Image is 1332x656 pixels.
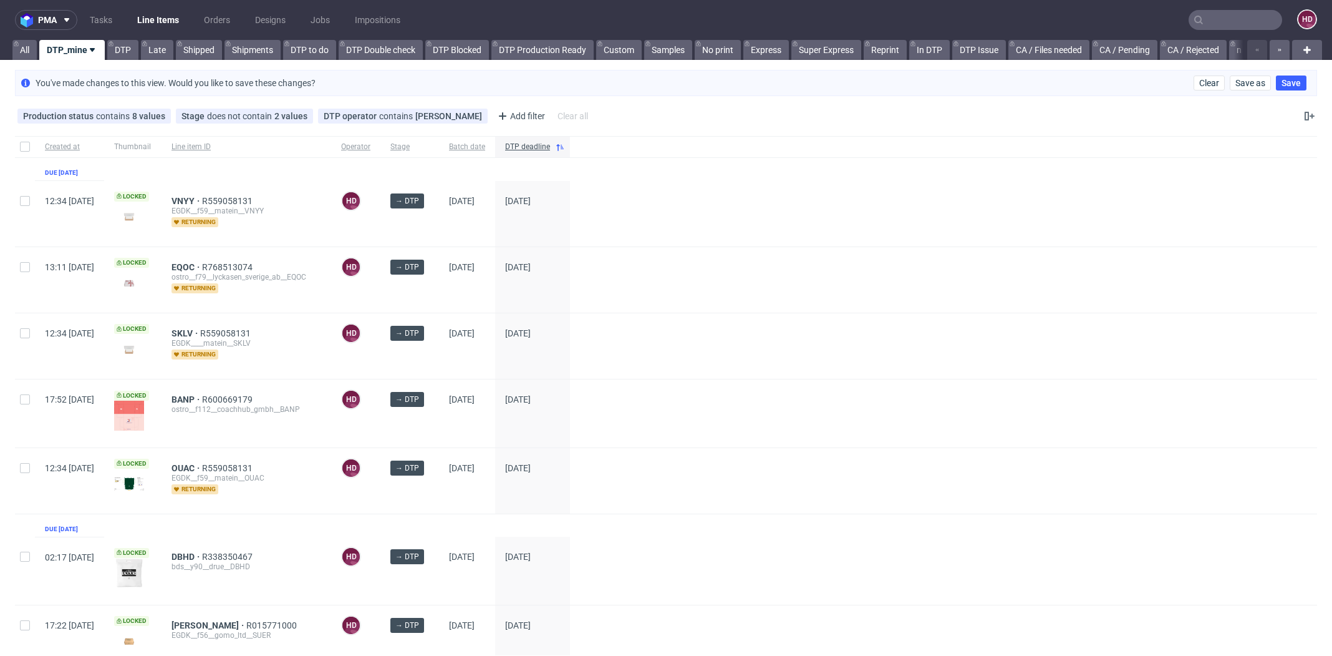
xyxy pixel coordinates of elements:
img: logo [21,13,38,27]
span: → DTP [395,463,419,474]
a: EQOC [171,262,202,272]
span: [DATE] [449,463,475,473]
span: does not contain [207,111,274,121]
span: pma [38,16,57,24]
span: 17:22 [DATE] [45,620,94,630]
a: OUAC [171,463,202,473]
a: DTP Issue [952,40,1006,60]
a: R338350467 [202,552,255,562]
span: Locked [114,324,149,334]
a: Late [141,40,173,60]
a: DTP Double check [339,40,423,60]
a: Impositions [347,10,408,30]
button: Clear [1194,76,1225,91]
a: All [12,40,37,60]
a: R559058131 [202,463,255,473]
span: [DATE] [505,328,531,338]
span: 17:52 [DATE] [45,394,94,404]
span: 12:34 [DATE] [45,328,94,338]
a: DTP [107,40,138,60]
button: Save as [1230,76,1271,91]
a: [PERSON_NAME] [171,620,246,630]
a: Jobs [303,10,337,30]
a: Shipped [176,40,222,60]
span: DTP operator [324,111,379,121]
span: Stage [390,142,429,152]
figcaption: HD [342,617,360,634]
span: [DATE] [449,552,475,562]
span: contains [379,111,415,121]
span: DTP deadline [505,142,550,152]
span: Locked [114,258,149,268]
div: EGDK____matein__SKLV [171,338,321,348]
a: Shipments [224,40,281,60]
div: Due [DATE] [45,168,78,178]
img: version_two_editor_design.png [114,401,144,431]
div: bds__y90__drue__DBHD [171,562,321,572]
span: → DTP [395,620,419,631]
span: 13:11 [DATE] [45,262,94,272]
div: ostro__f112__coachhub_gmbh__BANP [171,404,321,414]
span: → DTP [395,328,419,339]
span: Operator [341,142,370,152]
span: [DATE] [449,196,475,206]
p: You've made changes to this view. Would you like to save these changes? [36,77,316,89]
span: [DATE] [449,328,475,338]
a: R559058131 [202,196,255,206]
span: [DATE] [505,620,531,630]
a: R015771000 [246,620,299,630]
div: EGDK__f59__matein__VNYY [171,206,321,216]
a: BANP [171,394,202,404]
span: 12:34 [DATE] [45,196,94,206]
a: CA / Files needed [1008,40,1089,60]
a: Express [743,40,789,60]
div: 2 values [274,111,307,121]
a: DTP Production Ready [491,40,594,60]
span: [DATE] [449,620,475,630]
div: [PERSON_NAME] [415,111,482,121]
a: Super Express [791,40,861,60]
span: Thumbnail [114,142,152,152]
a: In DTP [909,40,950,60]
a: R600669179 [202,394,255,404]
a: Tasks [82,10,120,30]
a: R768513074 [202,262,255,272]
a: Reprint [864,40,907,60]
span: Clear [1199,79,1219,87]
span: Locked [114,616,149,626]
img: version_two_editor_design.png [114,477,144,491]
div: EGDK__f59__matein__OUAC [171,473,321,483]
button: pma [15,10,77,30]
div: ostro__f79__lyckasen_sverige_ab__EQOC [171,272,321,282]
span: [DATE] [505,394,531,404]
span: returning [171,217,218,227]
span: Stage [181,111,207,121]
figcaption: HD [342,459,360,477]
span: 12:34 [DATE] [45,463,94,473]
a: DBHD [171,552,202,562]
img: version_two_editor_design [114,633,144,650]
span: Line item ID [171,142,321,152]
a: Line Items [130,10,186,30]
span: → DTP [395,195,419,207]
a: CA / Rejected [1160,40,1227,60]
img: version_two_editor_design [114,208,144,225]
span: [DATE] [449,394,475,404]
img: version_two_editor_design [114,341,144,358]
div: Add filter [493,106,548,126]
a: SKLV [171,328,200,338]
a: Samples [644,40,692,60]
span: Save as [1235,79,1265,87]
span: [DATE] [505,552,531,562]
span: Batch date [449,142,485,152]
figcaption: HD [1298,11,1316,28]
span: Locked [114,548,149,558]
a: Custom [596,40,642,60]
